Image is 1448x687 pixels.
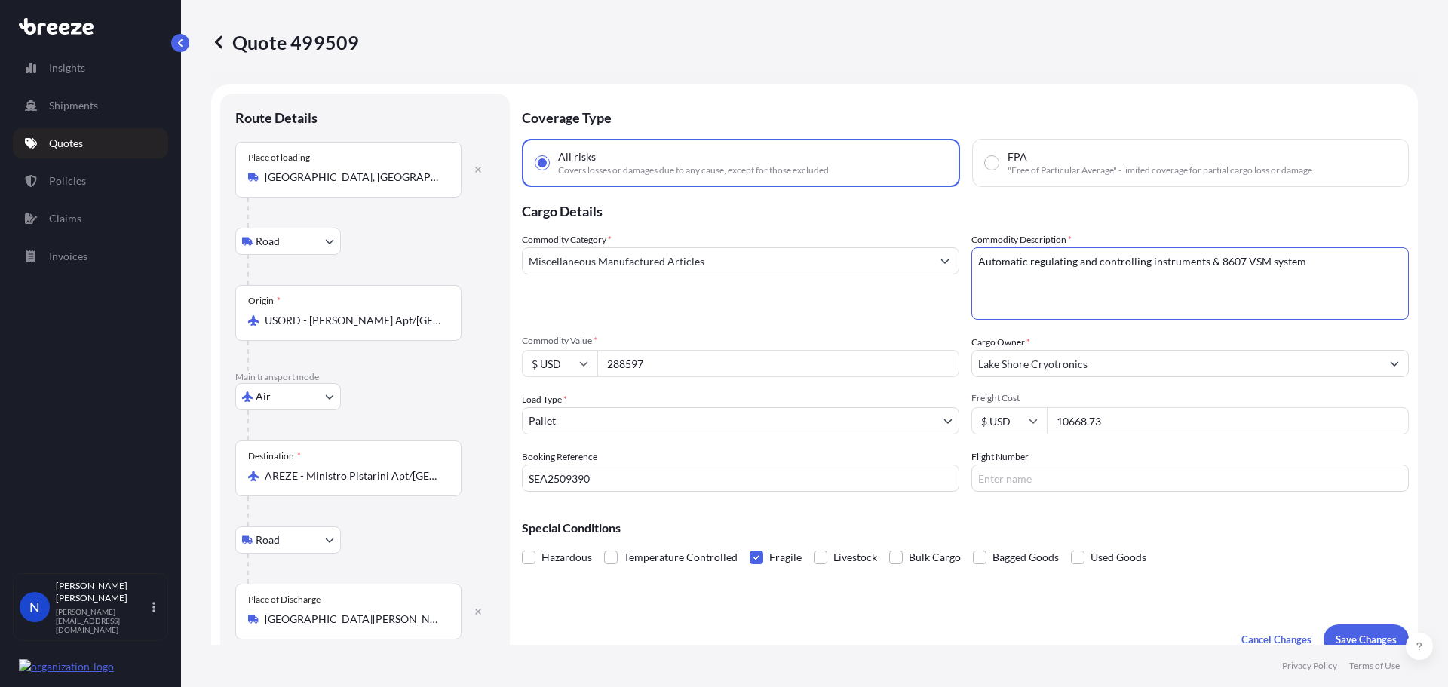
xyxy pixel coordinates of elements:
[931,247,959,274] button: Show suggestions
[1324,624,1409,655] button: Save Changes
[971,465,1409,492] input: Enter name
[909,546,961,569] span: Bulk Cargo
[624,546,738,569] span: Temperature Controlled
[211,30,359,54] p: Quote 499509
[1047,407,1409,434] input: Enter amount
[541,546,592,569] span: Hazardous
[1008,149,1027,164] span: FPA
[529,413,556,428] span: Pallet
[256,389,271,404] span: Air
[248,152,310,164] div: Place of loading
[13,90,168,121] a: Shipments
[558,149,596,164] span: All risks
[522,465,959,492] input: Your internal reference
[265,612,443,627] input: Place of Discharge
[971,232,1072,247] label: Commodity Description
[13,53,168,83] a: Insights
[1336,632,1397,647] p: Save Changes
[19,659,114,674] img: organization-logo
[971,392,1409,404] span: Freight Cost
[29,600,40,615] span: N
[235,109,318,127] p: Route Details
[1229,624,1324,655] button: Cancel Changes
[992,546,1059,569] span: Bagged Goods
[769,546,802,569] span: Fragile
[833,546,877,569] span: Livestock
[971,247,1409,320] textarea: Automatic regulating and controlling instruments & 8607 VSM system
[523,247,931,274] input: Select a commodity type
[522,187,1409,232] p: Cargo Details
[1241,632,1311,647] p: Cancel Changes
[522,392,567,407] span: Load Type
[248,295,281,307] div: Origin
[1282,660,1337,672] a: Privacy Policy
[13,128,168,158] a: Quotes
[1349,660,1400,672] a: Terms of Use
[522,407,959,434] button: Pallet
[49,98,98,113] p: Shipments
[235,228,341,255] button: Select transport
[265,313,443,328] input: Origin
[49,249,87,264] p: Invoices
[1008,164,1312,176] span: "Free of Particular Average" - limited coverage for partial cargo loss or damage
[248,593,321,606] div: Place of Discharge
[558,164,829,176] span: Covers losses or damages due to any cause, except for those excluded
[265,170,443,185] input: Place of loading
[522,522,1409,534] p: Special Conditions
[522,335,959,347] span: Commodity Value
[522,449,597,465] label: Booking Reference
[535,156,549,170] input: All risksCovers losses or damages due to any cause, except for those excluded
[13,166,168,196] a: Policies
[1091,546,1146,569] span: Used Goods
[49,211,81,226] p: Claims
[49,136,83,151] p: Quotes
[248,450,301,462] div: Destination
[972,350,1381,377] input: Full name
[597,350,959,377] input: Type amount
[256,532,280,547] span: Road
[235,526,341,554] button: Select transport
[265,468,443,483] input: Destination
[522,94,1409,139] p: Coverage Type
[49,60,85,75] p: Insights
[971,449,1029,465] label: Flight Number
[56,607,149,634] p: [PERSON_NAME][EMAIL_ADDRESS][DOMAIN_NAME]
[235,371,495,383] p: Main transport mode
[56,580,149,604] p: [PERSON_NAME] [PERSON_NAME]
[522,232,612,247] label: Commodity Category
[235,383,341,410] button: Select transport
[256,234,280,249] span: Road
[13,204,168,234] a: Claims
[49,173,86,189] p: Policies
[971,335,1030,350] label: Cargo Owner
[13,241,168,271] a: Invoices
[1381,350,1408,377] button: Show suggestions
[985,156,999,170] input: FPA"Free of Particular Average" - limited coverage for partial cargo loss or damage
